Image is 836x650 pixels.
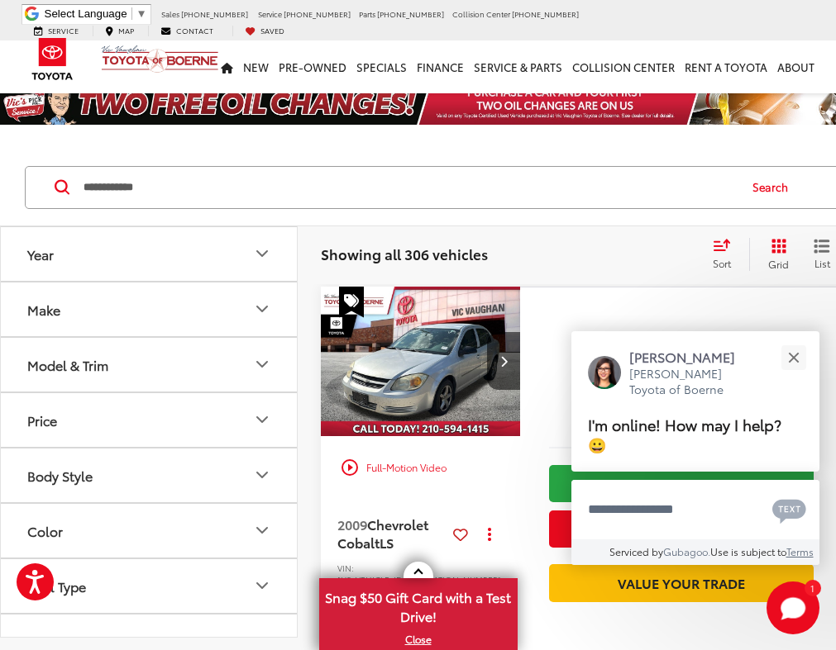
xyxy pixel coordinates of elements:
button: Body StyleBody Style [1,448,299,502]
div: Make [252,299,272,319]
div: Model & Trim [252,354,272,374]
button: Next image [487,332,520,390]
span: Serviced by [609,544,663,558]
div: Close[PERSON_NAME][PERSON_NAME] Toyota of BoerneI'm online! How may I help? 😀Type your messageCha... [571,331,819,565]
span: LS [380,533,394,552]
svg: Start Chat [767,581,819,634]
a: Terms [786,544,814,558]
span: Parts [359,8,375,19]
span: Use is subject to [710,544,786,558]
span: Chevrolet Cobalt [337,515,428,552]
div: Price [27,412,57,428]
a: Specials [351,40,412,93]
span: dropdown dots [488,527,491,540]
span: Special [339,287,364,318]
img: 2009 Chevrolet Cobalt LS [320,287,522,438]
span: Snag $50 Gift Card with a Test Drive! [321,580,516,630]
button: Search [737,167,812,208]
a: Service & Parts: Opens in a new tab [469,40,567,93]
a: Gubagoo. [663,544,710,558]
span: Collision Center [452,8,510,19]
a: Contact [148,26,226,36]
span: [PHONE_NUMBER] [377,8,444,19]
div: Body Style [27,467,93,483]
button: Close [776,339,811,375]
img: Toyota [21,32,84,86]
a: Finance [412,40,469,93]
div: Model & Trim [27,357,108,372]
div: Price [252,410,272,429]
a: Pre-Owned [274,40,351,93]
div: Color [252,520,272,540]
span: Sort [713,256,731,270]
span: Map [118,25,134,36]
button: Select sort value [705,238,749,271]
span: I'm online! How may I help? 😀 [588,413,781,455]
button: Grid View [749,238,801,271]
span: Grid [768,257,789,271]
span: Service [258,8,282,19]
textarea: Type your message [571,480,819,539]
a: 2009Chevrolet CobaltLS [337,515,447,553]
span: $1,700 [549,352,814,393]
div: Year [252,244,272,263]
span: Select Language [45,7,127,20]
button: MakeMake [1,282,299,336]
div: Make [27,301,60,317]
a: Value Your Trade [549,564,814,601]
a: Home [216,40,238,93]
a: New [238,40,274,93]
input: Search by Make, Model, or Keyword [82,168,737,207]
svg: Text [772,497,806,524]
div: Body Style [252,465,272,485]
span: Showing all 306 vehicles [321,244,488,263]
span: [PHONE_NUMBER] [284,8,351,19]
span: [PHONE_NUMBER] [512,8,579,19]
div: Color [27,523,63,539]
button: Chat with SMS [767,491,811,528]
a: Collision Center [567,40,680,93]
span: ▼ [136,7,147,20]
button: PricePrice [1,393,299,447]
div: 2009 Chevrolet Cobalt LS 0 [320,287,522,437]
button: YearYear [1,227,299,281]
span: List [814,256,830,270]
button: Actions [475,520,504,548]
a: Rent a Toyota [680,40,772,93]
span: ​ [131,7,132,20]
img: Vic Vaughan Toyota of Boerne [101,45,219,74]
a: My Saved Vehicles [232,26,297,36]
span: Sales [161,8,179,19]
a: About [772,40,819,93]
div: Cylinder [27,633,80,649]
span: Contact [176,25,213,36]
button: Model & TrimModel & Trim [1,338,299,391]
a: Select Language​ [45,7,147,20]
a: 2009 Chevrolet Cobalt LS2009 Chevrolet Cobalt LS2009 Chevrolet Cobalt LS2009 Chevrolet Cobalt LS [320,287,522,437]
button: Get Price Now [549,510,814,548]
a: Check Availability [549,465,814,502]
button: Fuel TypeFuel Type [1,559,299,613]
p: [PERSON_NAME] [629,348,752,366]
span: Service [48,25,79,36]
div: Fuel Type [27,578,86,594]
span: 2009 [337,515,367,534]
span: 1 [810,584,815,591]
span: Saved [260,25,284,36]
button: Toggle Chat Window [767,581,819,634]
a: Map [93,26,146,36]
button: ColorColor [1,504,299,557]
a: Service [21,26,91,36]
span: [DATE] Price: [549,401,814,418]
div: Fuel Type [252,576,272,595]
p: [PERSON_NAME] Toyota of Boerne [629,366,752,398]
div: Year [27,246,54,262]
span: [PHONE_NUMBER] [181,8,248,19]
